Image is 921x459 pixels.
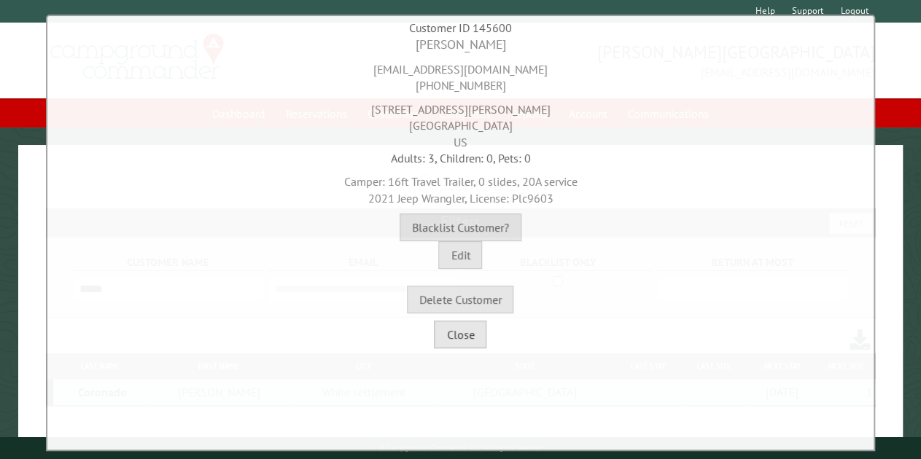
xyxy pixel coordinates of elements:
[51,20,870,36] div: Customer ID 145600
[51,94,870,150] div: [STREET_ADDRESS][PERSON_NAME] [GEOGRAPHIC_DATA] US
[378,443,543,452] small: © Campground Commander LLC. All rights reserved.
[368,191,553,205] span: 2021 Jeep Wrangler, License: Plc9603
[407,286,513,313] button: Delete Customer
[51,36,870,54] div: [PERSON_NAME]
[51,54,870,94] div: [EMAIL_ADDRESS][DOMAIN_NAME] [PHONE_NUMBER]
[438,241,482,269] button: Edit
[400,213,521,241] button: Blacklist Customer?
[51,150,870,166] div: Adults: 3, Children: 0, Pets: 0
[51,166,870,206] div: Camper: 16ft Travel Trailer, 0 slides, 20A service
[434,321,486,348] button: Close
